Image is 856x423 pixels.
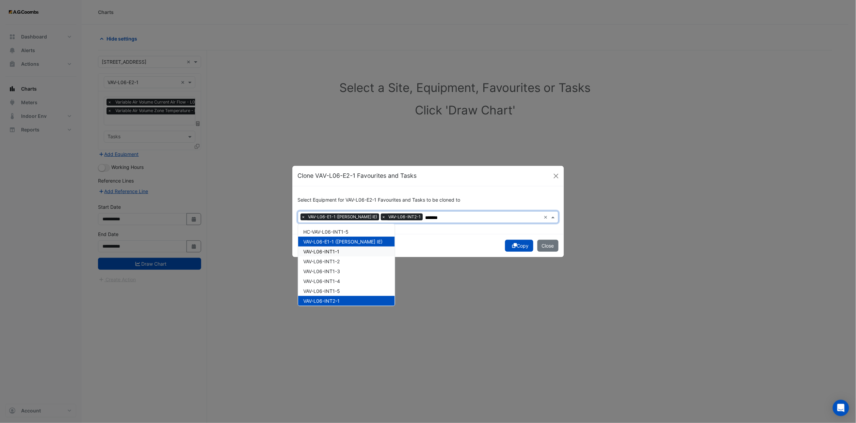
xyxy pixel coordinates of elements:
[304,258,340,264] span: VAV-L06-INT1-2
[298,224,395,306] ng-dropdown-panel: Options list
[304,278,340,284] span: VAV-L06-INT1-4
[304,268,340,274] span: VAV-L06-INT1-3
[551,171,561,181] button: Close
[304,239,383,245] span: VAV-L06-E1-1 ([PERSON_NAME] IE)
[544,214,550,221] span: Clear
[304,288,340,294] span: VAV-L06-INT1-5
[833,400,849,416] div: Open Intercom Messenger
[304,229,349,235] span: HC-VAV-L06-INT1-5
[537,240,559,252] button: Close
[298,171,417,180] h5: Clone VAV-L06-E2-1 Favourites and Tasks
[505,240,533,252] button: Copy
[304,249,340,254] span: VAV-L06-INT1-1
[387,214,423,220] span: VAV-L06-INT2-1
[307,214,379,220] span: VAV-L06-E1-1 ([PERSON_NAME] IE)
[381,214,387,220] span: ×
[298,197,559,203] h6: Select Equipment for VAV-L06-E2-1 Favourites and Tasks to be cloned to
[301,214,307,220] span: ×
[304,298,340,304] span: VAV-L06-INT2-1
